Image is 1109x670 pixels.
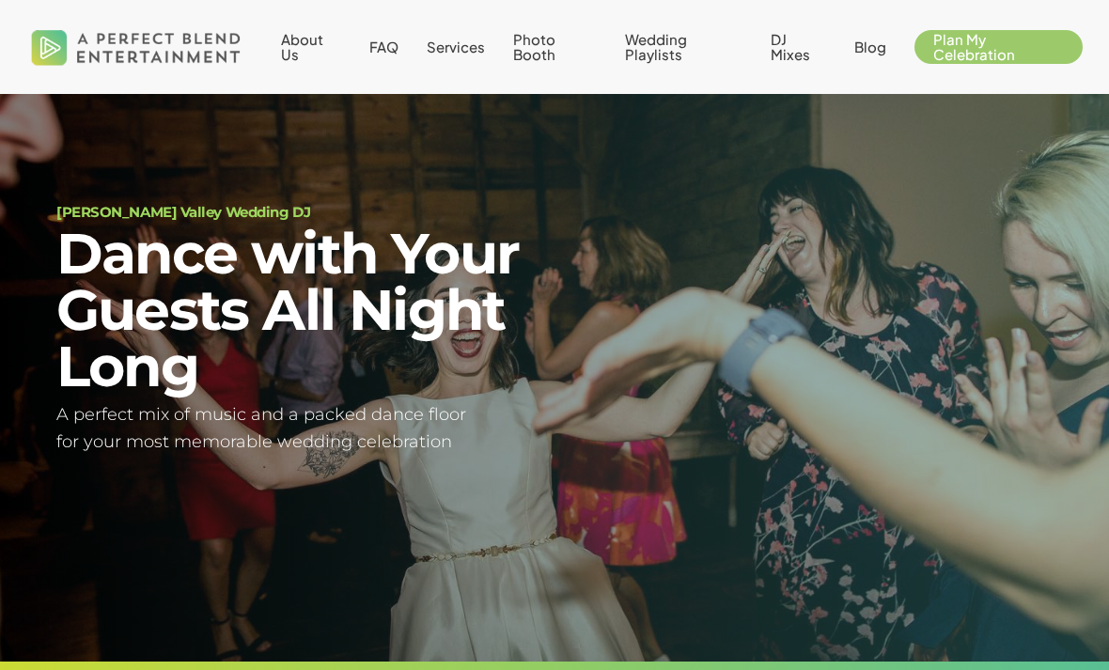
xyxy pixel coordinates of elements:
span: FAQ [369,38,398,55]
a: Photo Booth [513,32,597,62]
span: Photo Booth [513,30,555,63]
span: Plan My Celebration [933,30,1015,63]
span: DJ Mixes [771,30,810,63]
h2: Dance with Your Guests All Night Long [56,226,531,395]
a: DJ Mixes [771,32,826,62]
a: Wedding Playlists [625,32,742,62]
a: FAQ [369,39,398,55]
a: Blog [854,39,886,55]
span: Wedding Playlists [625,30,687,63]
h5: A perfect mix of music and a packed dance floor for your most memorable wedding celebration [56,401,531,456]
span: About Us [281,30,323,63]
a: Services [427,39,485,55]
img: A Perfect Blend Entertainment [26,13,246,81]
a: Plan My Celebration [914,32,1083,62]
a: About Us [281,32,341,62]
span: Blog [854,38,886,55]
h1: [PERSON_NAME] Valley Wedding DJ [56,205,531,219]
span: Services [427,38,485,55]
